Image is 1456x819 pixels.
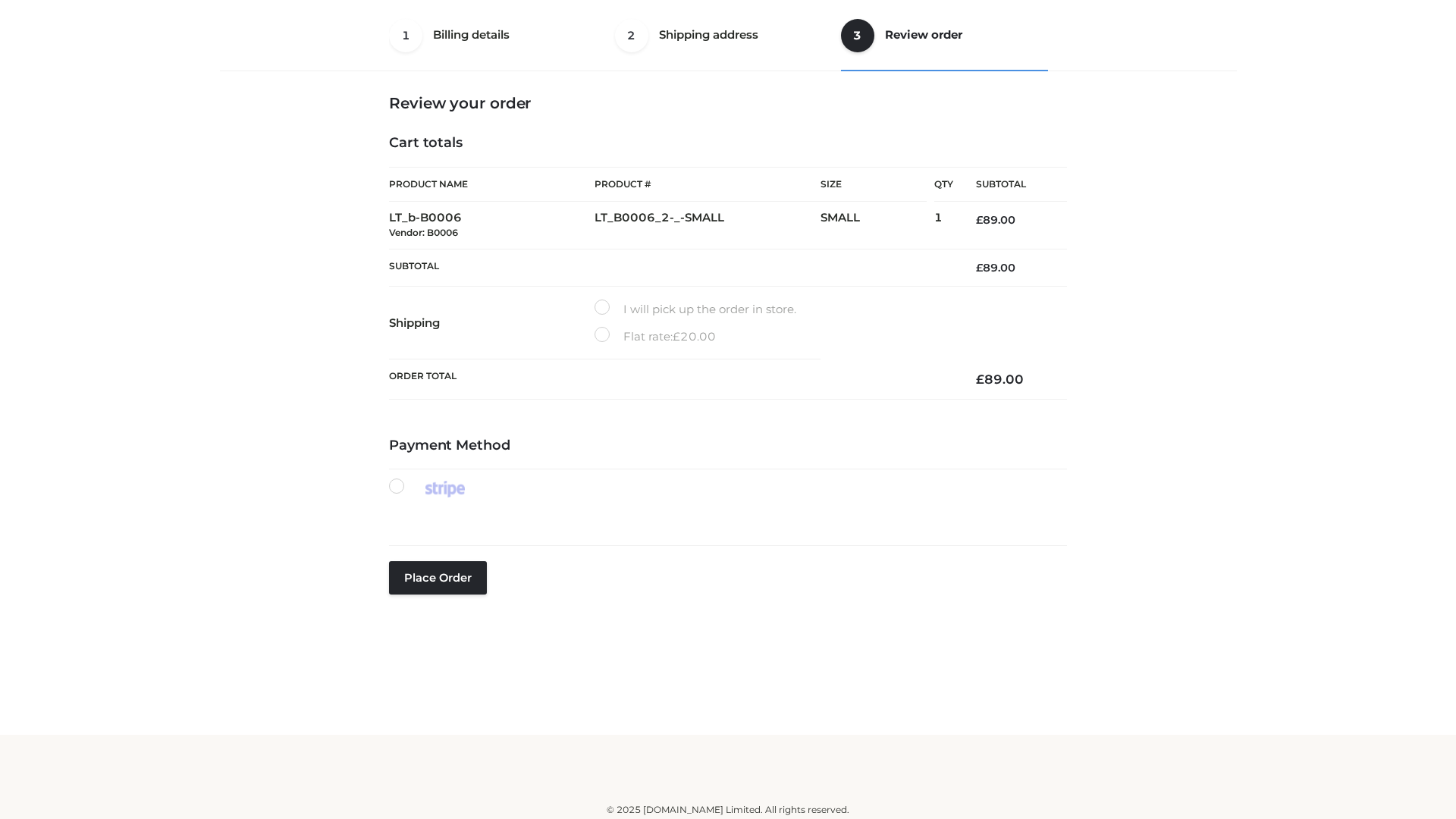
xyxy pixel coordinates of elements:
small: Vendor: B0006 [389,227,458,238]
th: Product # [595,167,821,202]
div: © 2025 [DOMAIN_NAME] Limited. All rights reserved. [225,802,1231,817]
td: LT_B0006_2-_-SMALL [595,202,821,249]
span: £ [976,213,983,227]
td: SMALL [821,202,934,249]
th: Subtotal [953,168,1067,202]
td: LT_b-B0006 [389,202,595,249]
th: Size [821,168,927,202]
span: £ [673,329,680,344]
bdi: 89.00 [976,372,1024,387]
label: Flat rate: [595,327,716,347]
th: Order Total [389,359,953,400]
bdi: 89.00 [976,213,1015,227]
bdi: 20.00 [673,329,716,344]
span: £ [976,372,984,387]
h3: Review your order [389,94,1067,112]
th: Shipping [389,287,595,359]
h4: Cart totals [389,135,1067,152]
label: I will pick up the order in store. [595,300,796,319]
th: Subtotal [389,249,953,286]
th: Qty [934,167,953,202]
bdi: 89.00 [976,261,1015,275]
th: Product Name [389,167,595,202]
h4: Payment Method [389,438,1067,454]
span: £ [976,261,983,275]
button: Place order [389,561,487,595]
td: 1 [934,202,953,249]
